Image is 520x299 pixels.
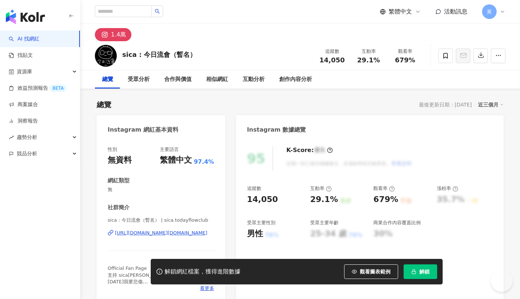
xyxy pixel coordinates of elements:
[247,228,263,240] div: 男性
[108,177,130,185] div: 網紅類型
[115,230,207,236] div: [URL][DOMAIN_NAME][DOMAIN_NAME]
[373,185,395,192] div: 觀看率
[373,220,421,226] div: 商業合作內容覆蓋比例
[487,8,492,16] span: 黃
[164,75,192,84] div: 合作與價值
[404,264,437,279] button: 解鎖
[122,50,196,59] div: sica : 今日流會（暫名）
[310,185,332,192] div: 互動率
[194,158,214,166] span: 97.4%
[155,9,160,14] span: search
[360,269,390,275] span: 觀看圖表範例
[373,194,398,205] div: 679%
[160,146,179,153] div: 主要語言
[108,146,117,153] div: 性別
[9,85,66,92] a: 效益預測報告BETA
[128,75,150,84] div: 受眾分析
[95,45,117,67] img: KOL Avatar
[9,117,38,125] a: 洞察報告
[319,56,344,64] span: 14,050
[355,48,382,55] div: 互動率
[9,135,14,140] span: rise
[17,145,37,162] span: 競品分析
[437,185,458,192] div: 漲粉率
[247,126,306,134] div: Instagram 數據總覽
[391,48,419,55] div: 觀看率
[279,75,312,84] div: 創作內容分析
[357,57,380,64] span: 29.1%
[6,9,45,24] img: logo
[389,8,412,16] span: 繁體中文
[108,186,214,193] span: 無
[478,100,504,109] div: 近三個月
[247,194,278,205] div: 14,050
[111,30,126,40] div: 1.4萬
[108,204,130,211] div: 社群簡介
[9,52,33,59] a: 找貼文
[108,155,132,166] div: 無資料
[444,8,467,15] span: 活動訊息
[108,126,178,134] div: Instagram 網紅基本資料
[108,217,214,224] span: sica : 今日流會（暫名） | sica.todayflowclub
[310,194,338,205] div: 29.1%
[419,269,430,275] span: 解鎖
[97,100,111,110] div: 總覽
[286,146,333,154] div: K-Score :
[160,155,192,166] div: 繁體中文
[395,57,415,64] span: 679%
[310,220,339,226] div: 受眾主要年齡
[247,220,276,226] div: 受眾主要性別
[9,35,39,43] a: searchAI 找網紅
[165,268,240,276] div: 解鎖網紅檔案，獲得進階數據
[206,75,228,84] div: 相似網紅
[9,101,38,108] a: 商案媒合
[344,264,398,279] button: 觀看圖表範例
[419,102,472,108] div: 最後更新日期：[DATE]
[247,185,261,192] div: 追蹤數
[17,63,32,80] span: 資源庫
[200,285,214,292] span: 看更多
[95,28,131,41] button: 1.4萬
[318,48,346,55] div: 追蹤數
[108,230,214,236] a: [URL][DOMAIN_NAME][DOMAIN_NAME]
[243,75,265,84] div: 互動分析
[17,129,37,145] span: 趨勢分析
[102,75,113,84] div: 總覽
